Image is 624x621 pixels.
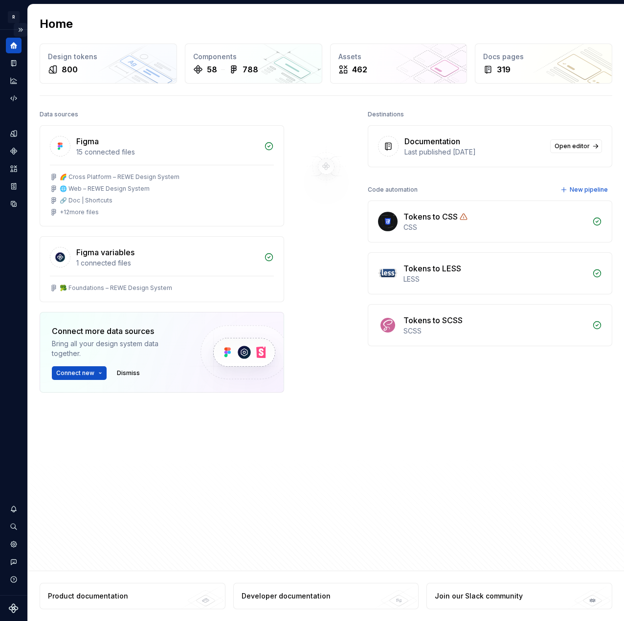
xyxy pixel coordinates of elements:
div: Docs pages [483,52,604,62]
div: Tokens to CSS [403,211,458,222]
div: 58 [207,64,217,75]
a: Assets [6,161,22,177]
h2: Home [40,16,73,32]
div: 🌈 Cross Platform – REWE Design System [60,173,179,181]
div: Tokens to LESS [403,263,461,274]
div: 788 [243,64,258,75]
a: Documentation [6,55,22,71]
div: 319 [497,64,511,75]
svg: Supernova Logo [9,603,19,613]
div: 1 connected files [76,258,258,268]
a: Figma variables1 connected files🥦 Foundations – REWE Design System [40,236,284,302]
button: Contact support [6,554,22,570]
div: Product documentation [48,591,128,601]
span: Open editor [555,142,590,150]
button: Connect new [52,366,107,380]
button: Search ⌘K [6,519,22,534]
a: Join our Slack community [426,583,612,609]
div: Connect more data sources [52,325,184,337]
a: Home [6,38,22,53]
button: Notifications [6,501,22,517]
div: R [8,11,20,23]
a: Components58788 [185,44,322,84]
span: New pipeline [570,186,608,194]
div: Tokens to SCSS [403,314,463,326]
a: Analytics [6,73,22,89]
div: Developer documentation [242,591,331,601]
div: Assets [338,52,459,62]
div: 800 [62,64,78,75]
div: Data sources [40,108,78,121]
span: Dismiss [117,369,140,377]
a: Product documentation [40,583,225,609]
button: Expand sidebar [14,23,27,37]
div: 🌐 Web – REWE Design System [60,185,150,193]
a: Docs pages319 [475,44,612,84]
a: Developer documentation [233,583,419,609]
div: Documentation [404,135,460,147]
div: Last published [DATE] [404,147,544,157]
a: Storybook stories [6,178,22,194]
div: SCSS [403,326,586,336]
a: Data sources [6,196,22,212]
div: LESS [403,274,586,284]
div: 🥦 Foundations – REWE Design System [60,284,172,292]
div: Figma variables [76,246,134,258]
a: Components [6,143,22,159]
div: Figma [76,135,99,147]
button: R [2,6,25,27]
div: Design tokens [48,52,169,62]
div: Code automation [368,183,418,197]
div: Components [193,52,314,62]
div: Bring all your design system data together. [52,339,184,358]
a: Assets462 [330,44,468,84]
a: Settings [6,536,22,552]
span: Connect new [56,369,94,377]
div: + 12 more files [60,208,99,216]
div: 462 [352,64,367,75]
div: 🔗 Doc | Shortcuts [60,197,112,204]
a: Design tokens800 [40,44,177,84]
button: Dismiss [112,366,144,380]
a: Open editor [550,139,602,153]
div: 15 connected files [76,147,258,157]
button: New pipeline [557,183,612,197]
div: CSS [403,222,586,232]
div: Join our Slack community [435,591,523,601]
div: Destinations [368,108,404,121]
a: Design tokens [6,126,22,141]
a: Code automation [6,90,22,106]
a: Figma15 connected files🌈 Cross Platform – REWE Design System🌐 Web – REWE Design System🔗 Doc | Sho... [40,125,284,226]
